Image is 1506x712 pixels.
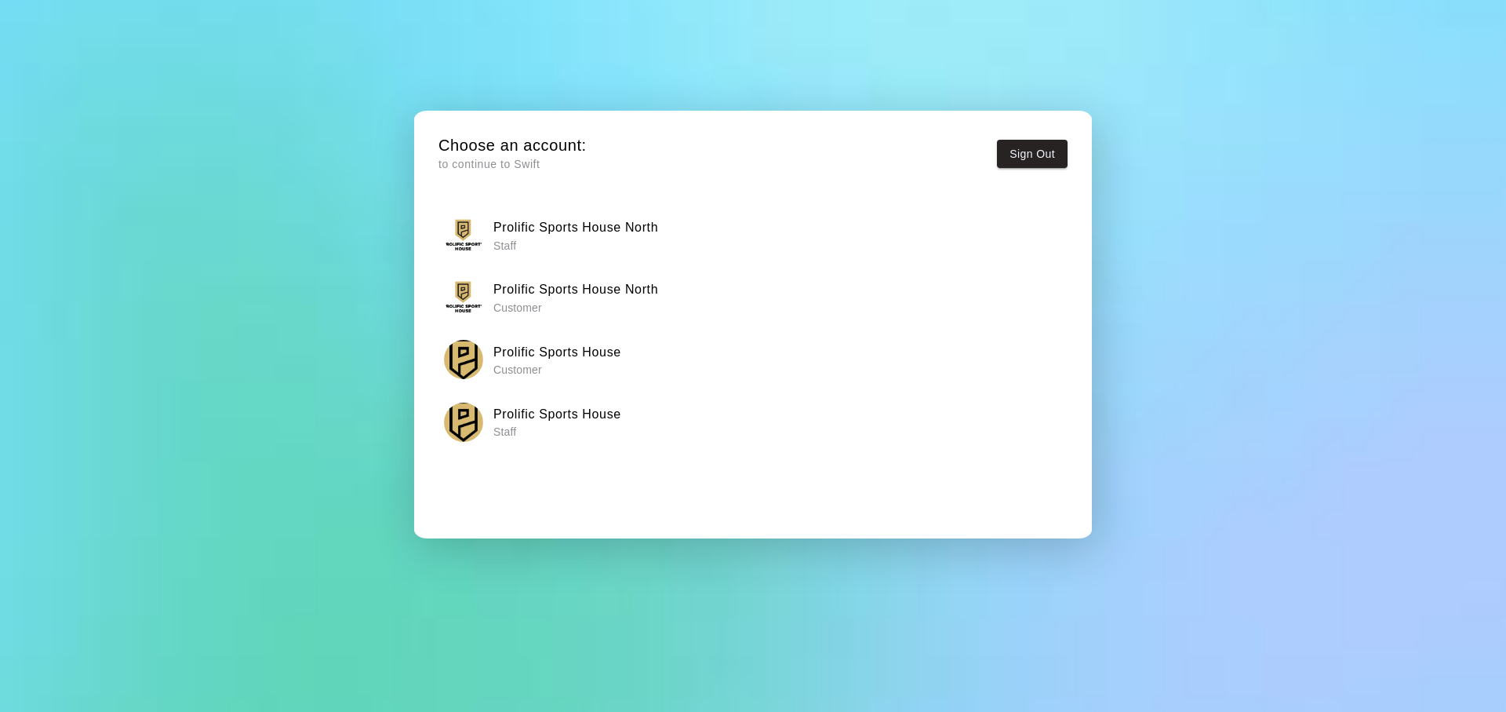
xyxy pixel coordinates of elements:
[444,216,483,255] img: Prolific Sports House North
[997,140,1068,169] button: Sign Out
[438,210,1068,260] button: Prolific Sports House NorthProlific Sports House North Staff
[493,404,621,425] h6: Prolific Sports House
[493,238,658,254] p: Staff
[438,335,1068,385] button: Prolific Sports HouseProlific Sports House Customer
[438,156,587,173] p: to continue to Swift
[438,135,587,156] h5: Choose an account:
[444,403,483,442] img: Prolific Sports House
[493,342,621,363] h6: Prolific Sports House
[493,300,658,316] p: Customer
[438,272,1068,322] button: Prolific Sports House NorthProlific Sports House North Customer
[493,279,658,300] h6: Prolific Sports House North
[444,340,483,379] img: Prolific Sports House
[493,424,621,440] p: Staff
[493,362,621,378] p: Customer
[438,397,1068,447] button: Prolific Sports HouseProlific Sports House Staff
[493,217,658,238] h6: Prolific Sports House North
[444,278,483,317] img: Prolific Sports House North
